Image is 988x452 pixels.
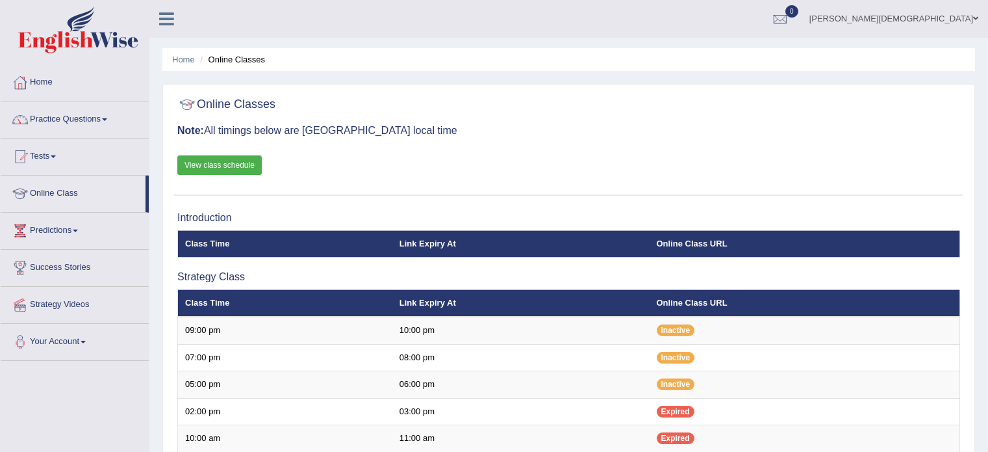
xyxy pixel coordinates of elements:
[177,125,960,137] h3: All timings below are [GEOGRAPHIC_DATA] local time
[1,64,149,97] a: Home
[178,289,392,317] th: Class Time
[178,371,392,399] td: 05:00 pm
[1,213,149,245] a: Predictions
[1,101,149,134] a: Practice Questions
[177,125,204,136] b: Note:
[392,398,650,425] td: 03:00 pm
[178,230,392,258] th: Class Time
[392,371,650,399] td: 06:00 pm
[178,344,392,371] td: 07:00 pm
[1,324,149,356] a: Your Account
[1,139,149,171] a: Tests
[392,344,650,371] td: 08:00 pm
[392,289,650,317] th: Link Expiry At
[392,317,650,344] td: 10:00 pm
[657,406,694,418] span: Expired
[1,250,149,282] a: Success Stories
[197,53,265,66] li: Online Classes
[657,432,694,444] span: Expired
[178,317,392,344] td: 09:00 pm
[1,287,149,319] a: Strategy Videos
[177,271,960,283] h3: Strategy Class
[657,325,695,336] span: Inactive
[650,289,960,317] th: Online Class URL
[178,398,392,425] td: 02:00 pm
[650,230,960,258] th: Online Class URL
[657,379,695,390] span: Inactive
[177,95,275,114] h2: Online Classes
[392,230,650,258] th: Link Expiry At
[177,212,960,224] h3: Introduction
[177,155,262,175] a: View class schedule
[1,176,146,208] a: Online Class
[657,352,695,364] span: Inactive
[172,55,195,64] a: Home
[785,5,798,18] span: 0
